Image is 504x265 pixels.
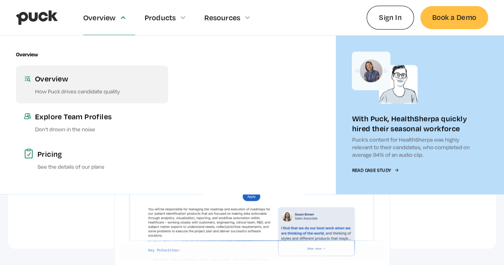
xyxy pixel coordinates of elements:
[352,113,472,133] div: With Puck, HealthSherpa quickly hired their seasonal workforce
[367,6,414,29] a: Sign In
[35,111,160,121] div: Explore Team Profiles
[420,6,488,29] a: Book a Demo
[35,73,160,83] div: Overview
[16,51,38,57] div: Overview
[352,168,391,173] div: Read Case Study
[16,103,168,141] a: Explore Team ProfilesDon’t drown in the noise
[204,13,240,22] div: Resources
[336,35,488,194] a: With Puck, HealthSherpa quickly hired their seasonal workforcePuck’s content for HealthSherpa was...
[16,65,168,103] a: OverviewHow Puck drives candidate quality
[352,135,472,159] p: Puck’s content for HealthSherpa was highly relevant to their candidates, who completed on average...
[37,163,160,170] p: See the details of our plans
[37,149,160,159] div: Pricing
[83,13,116,22] div: Overview
[35,125,160,133] p: Don’t drown in the noise
[35,87,160,95] p: How Puck drives candidate quality
[145,13,176,22] div: Products
[16,141,168,178] a: PricingSee the details of our plans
